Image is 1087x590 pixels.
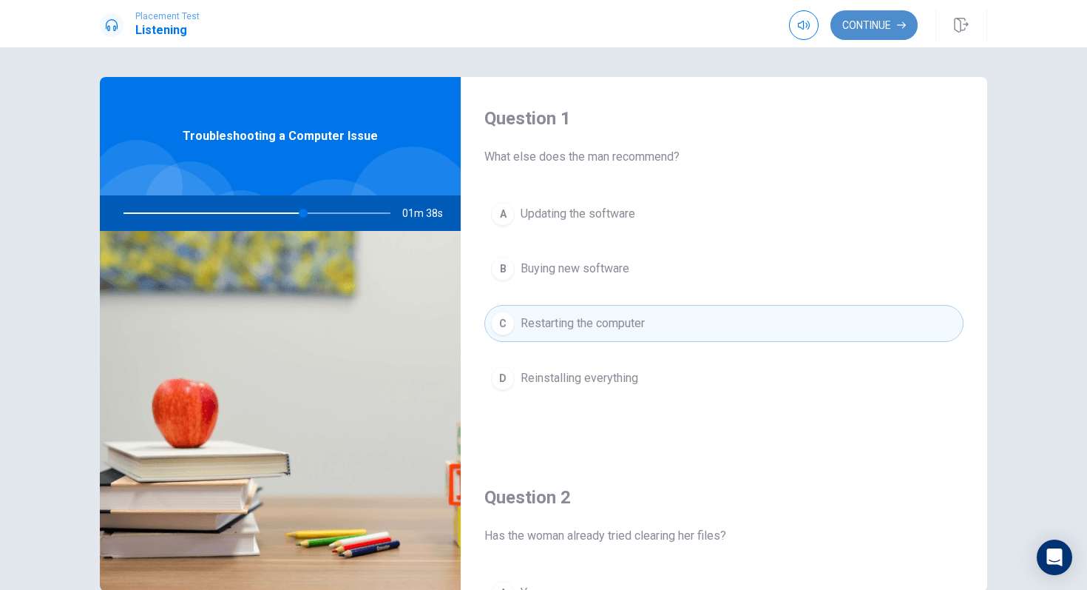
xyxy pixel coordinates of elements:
span: Restarting the computer [521,315,645,332]
button: CRestarting the computer [484,305,964,342]
div: D [491,366,515,390]
span: Troubleshooting a Computer Issue [183,127,378,145]
div: Open Intercom Messenger [1037,540,1072,575]
span: Updating the software [521,205,635,223]
h4: Question 2 [484,486,964,509]
span: Reinstalling everything [521,369,638,387]
h1: Listening [135,21,200,39]
span: What else does the man recommend? [484,148,964,166]
button: AUpdating the software [484,195,964,232]
button: BBuying new software [484,250,964,287]
span: Buying new software [521,260,629,278]
div: A [491,202,515,226]
button: DReinstalling everything [484,360,964,397]
div: C [491,312,515,335]
span: Has the woman already tried clearing her files? [484,527,964,545]
span: 01m 38s [402,195,455,231]
span: Placement Test [135,11,200,21]
h4: Question 1 [484,107,964,130]
button: Continue [830,10,918,40]
div: B [491,257,515,281]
